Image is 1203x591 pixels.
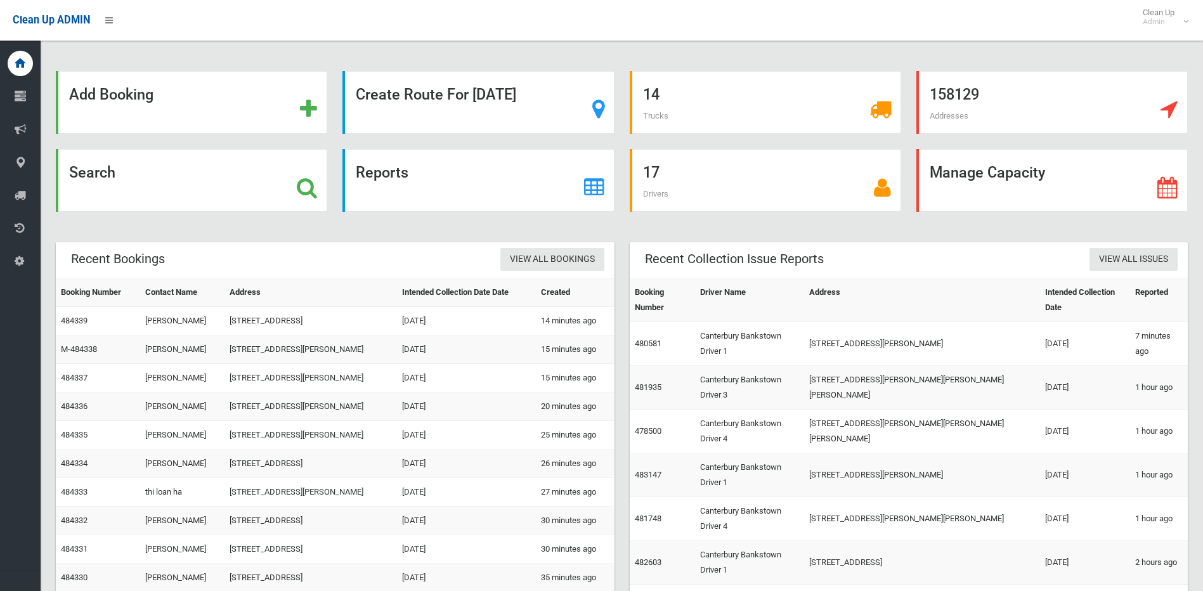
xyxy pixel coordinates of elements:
td: [STREET_ADDRESS] [224,535,396,564]
td: [STREET_ADDRESS] [224,450,396,478]
strong: 17 [643,164,660,181]
td: [DATE] [397,450,536,478]
a: 484335 [61,430,88,439]
td: 25 minutes ago [536,421,614,450]
th: Contact Name [140,278,225,307]
td: [DATE] [397,335,536,364]
td: Canterbury Bankstown Driver 1 [695,541,804,585]
td: [DATE] [397,507,536,535]
strong: 158129 [930,86,979,103]
a: View All Issues [1089,248,1178,271]
td: [DATE] [1040,541,1130,585]
strong: Create Route For [DATE] [356,86,516,103]
td: 7 minutes ago [1130,322,1188,366]
th: Intended Collection Date [1040,278,1130,322]
a: 484339 [61,316,88,325]
td: [STREET_ADDRESS][PERSON_NAME] [224,364,396,393]
td: [PERSON_NAME] [140,450,225,478]
td: [STREET_ADDRESS] [224,507,396,535]
td: [DATE] [1040,366,1130,410]
td: [PERSON_NAME] [140,393,225,421]
td: [PERSON_NAME] [140,535,225,564]
td: [STREET_ADDRESS][PERSON_NAME][PERSON_NAME][PERSON_NAME] [804,410,1040,453]
td: [DATE] [397,478,536,507]
td: [DATE] [1040,322,1130,366]
th: Booking Number [630,278,695,322]
a: 484334 [61,458,88,468]
td: 30 minutes ago [536,535,614,564]
td: [STREET_ADDRESS][PERSON_NAME] [224,393,396,421]
a: View All Bookings [500,248,604,271]
a: 484337 [61,373,88,382]
td: thi loan ha [140,478,225,507]
a: Reports [342,149,614,212]
td: Canterbury Bankstown Driver 1 [695,322,804,366]
a: 482603 [635,557,661,567]
a: 484332 [61,516,88,525]
a: 17 Drivers [630,149,901,212]
a: 484336 [61,401,88,411]
td: [PERSON_NAME] [140,307,225,335]
td: [PERSON_NAME] [140,507,225,535]
a: M-484338 [61,344,97,354]
td: 1 hour ago [1130,366,1188,410]
th: Created [536,278,614,307]
td: 14 minutes ago [536,307,614,335]
td: [PERSON_NAME] [140,335,225,364]
td: 2 hours ago [1130,541,1188,585]
a: Search [56,149,327,212]
a: 483147 [635,470,661,479]
td: Canterbury Bankstown Driver 4 [695,497,804,541]
a: 481935 [635,382,661,392]
strong: Manage Capacity [930,164,1045,181]
th: Driver Name [695,278,804,322]
a: 14 Trucks [630,71,901,134]
td: 1 hour ago [1130,410,1188,453]
span: Drivers [643,189,668,198]
td: [DATE] [1040,453,1130,497]
a: 478500 [635,426,661,436]
td: [PERSON_NAME] [140,421,225,450]
a: 484333 [61,487,88,497]
td: [STREET_ADDRESS][PERSON_NAME] [224,421,396,450]
strong: Search [69,164,115,181]
td: 30 minutes ago [536,507,614,535]
th: Reported [1130,278,1188,322]
th: Intended Collection Date Date [397,278,536,307]
td: [STREET_ADDRESS][PERSON_NAME] [804,453,1040,497]
a: 484331 [61,544,88,554]
td: [DATE] [397,364,536,393]
td: [DATE] [1040,497,1130,541]
a: Manage Capacity [916,149,1188,212]
header: Recent Bookings [56,247,180,271]
a: 158129 Addresses [916,71,1188,134]
a: 484330 [61,573,88,582]
td: [PERSON_NAME] [140,364,225,393]
strong: 14 [643,86,660,103]
td: [STREET_ADDRESS][PERSON_NAME] [224,335,396,364]
header: Recent Collection Issue Reports [630,247,839,271]
td: [DATE] [1040,410,1130,453]
th: Address [804,278,1040,322]
td: [STREET_ADDRESS] [224,307,396,335]
span: Addresses [930,111,968,120]
td: 1 hour ago [1130,453,1188,497]
td: 1 hour ago [1130,497,1188,541]
th: Address [224,278,396,307]
td: 27 minutes ago [536,478,614,507]
td: 26 minutes ago [536,450,614,478]
td: [STREET_ADDRESS][PERSON_NAME][PERSON_NAME][PERSON_NAME] [804,366,1040,410]
td: [DATE] [397,393,536,421]
td: 20 minutes ago [536,393,614,421]
a: 481748 [635,514,661,523]
td: Canterbury Bankstown Driver 3 [695,366,804,410]
span: Trucks [643,111,668,120]
a: Create Route For [DATE] [342,71,614,134]
td: [DATE] [397,307,536,335]
td: Canterbury Bankstown Driver 4 [695,410,804,453]
a: 480581 [635,339,661,348]
td: [STREET_ADDRESS][PERSON_NAME] [224,478,396,507]
td: [DATE] [397,421,536,450]
small: Admin [1143,17,1174,27]
td: [DATE] [397,535,536,564]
